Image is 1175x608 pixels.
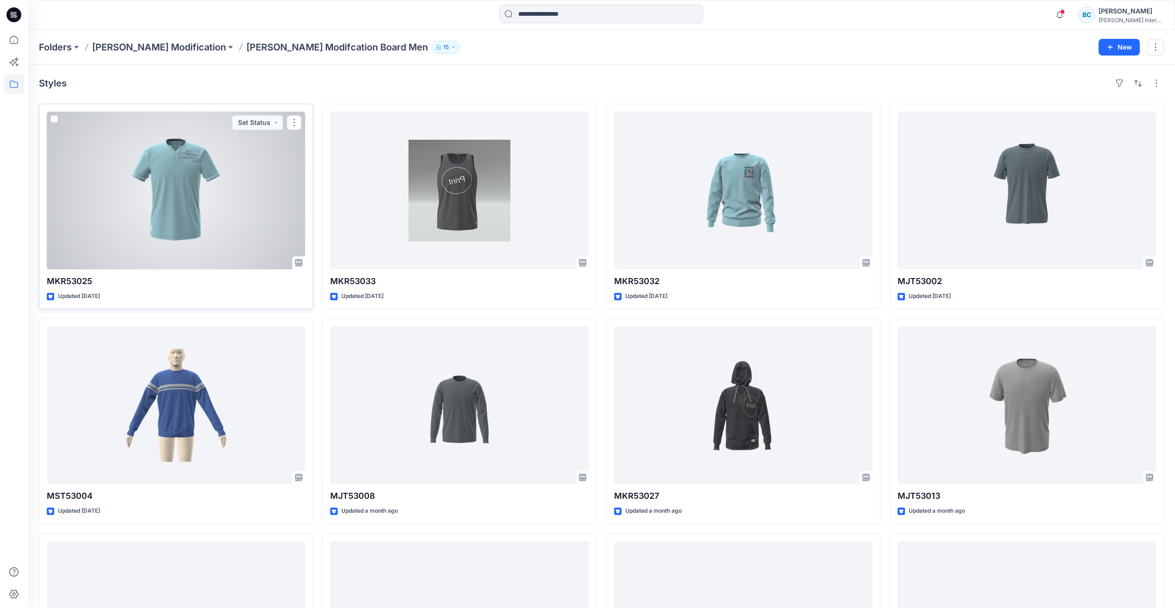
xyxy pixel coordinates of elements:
p: MJT53013 [898,490,1156,503]
a: MKR53033 [330,112,589,269]
a: MJT53008 [330,326,589,484]
div: [PERSON_NAME] [1099,6,1163,17]
p: MJT53002 [898,275,1156,288]
p: Updated [DATE] [58,506,100,516]
a: MJT53013 [898,326,1156,484]
p: MKR53027 [614,490,873,503]
button: New [1099,39,1140,56]
a: MKR53027 [614,326,873,484]
p: MKR53032 [614,275,873,288]
p: MST53004 [47,490,305,503]
a: MKR53032 [614,112,873,269]
a: MST53004 [47,326,305,484]
div: [PERSON_NAME] International [1099,17,1163,24]
p: MKR53025 [47,275,305,288]
p: [PERSON_NAME] Modifcation Board Men [246,41,428,54]
p: 15 [443,42,449,52]
p: Updated a month ago [341,506,398,516]
div: BC [1078,6,1095,23]
p: MJT53008 [330,490,589,503]
p: Updated a month ago [909,506,965,516]
p: MKR53033 [330,275,589,288]
p: Updated a month ago [625,506,682,516]
p: Updated [DATE] [58,292,100,301]
h4: Styles [39,78,67,89]
a: Folders [39,41,72,54]
a: MJT53002 [898,112,1156,269]
p: Updated [DATE] [341,292,383,301]
button: 15 [432,41,460,54]
a: [PERSON_NAME] Modification [92,41,226,54]
p: Updated [DATE] [909,292,951,301]
a: MKR53025 [47,112,305,269]
p: Updated [DATE] [625,292,667,301]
